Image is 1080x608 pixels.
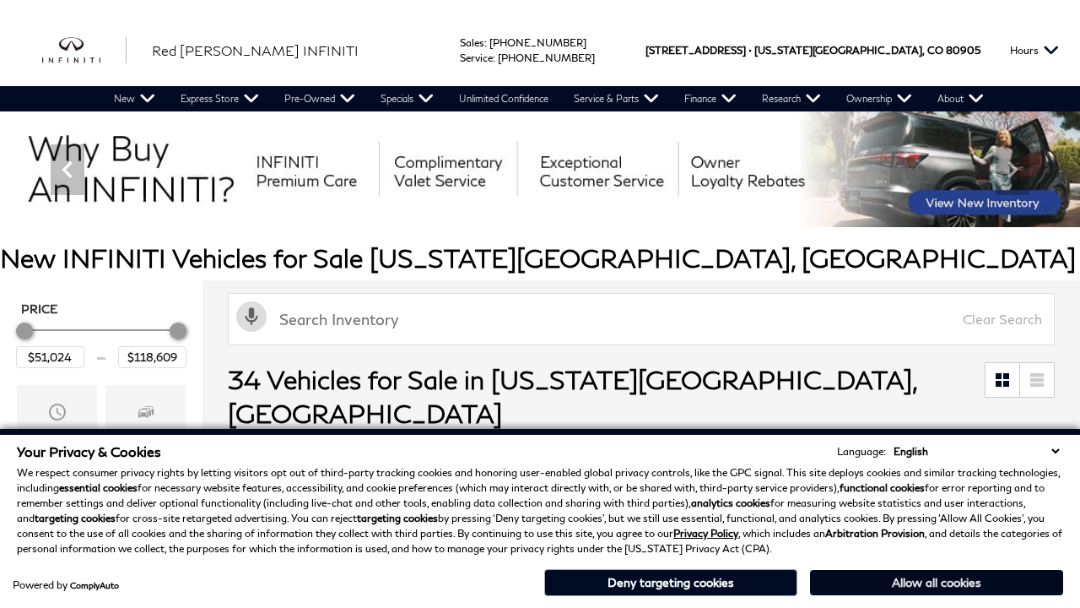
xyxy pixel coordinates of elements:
[47,398,67,432] span: Year
[645,14,752,86] span: [STREET_ADDRESS] •
[498,52,595,64] a: [PHONE_NUMBER]
[35,512,116,524] strong: targeting cookies
[170,323,186,339] div: Maximum Price
[927,14,943,86] span: CO
[17,385,97,463] div: YearYear
[136,398,156,432] span: Make
[840,481,925,494] strong: functional cookies
[460,52,493,64] span: Service
[105,385,186,463] div: MakeMake
[543,196,560,213] span: Go to slide 5
[449,196,466,213] span: Go to slide 1
[368,86,446,111] a: Specials
[16,317,186,368] div: Price
[825,527,925,540] strong: Arbitration Provision
[152,42,359,58] span: Red [PERSON_NAME] INFINITI
[834,86,925,111] a: Ownership
[446,86,561,111] a: Unlimited Confidence
[749,86,834,111] a: Research
[925,86,996,111] a: About
[567,196,584,213] span: Go to slide 6
[946,14,980,86] span: 80905
[152,41,359,61] a: Red [PERSON_NAME] INFINITI
[236,301,267,332] svg: Click to toggle on voice search
[101,86,168,111] a: New
[59,481,138,494] strong: essential cookies
[520,196,537,213] span: Go to slide 4
[496,196,513,213] span: Go to slide 3
[489,36,586,49] a: [PHONE_NUMBER]
[168,86,272,111] a: Express Store
[272,86,368,111] a: Pre-Owned
[996,144,1029,195] div: Next
[472,196,489,213] span: Go to slide 2
[889,443,1063,459] select: Language Select
[493,52,495,64] span: :
[544,569,797,596] button: Deny targeting cookies
[17,443,161,459] span: Your Privacy & Cookies
[691,497,770,509] strong: analytics cookies
[42,37,127,64] a: infiniti
[51,144,84,195] div: Previous
[672,86,749,111] a: Finance
[16,346,84,368] input: Minimum
[13,580,119,590] div: Powered by
[70,580,119,590] a: ComplyAuto
[591,196,607,213] span: Go to slide 7
[561,86,672,111] a: Service & Parts
[837,447,886,457] div: Language:
[16,323,33,339] div: Minimum Price
[228,364,916,428] span: 34 Vehicles for Sale in [US_STATE][GEOGRAPHIC_DATA], [GEOGRAPHIC_DATA]
[754,14,925,86] span: [US_STATE][GEOGRAPHIC_DATA],
[673,527,738,540] a: Privacy Policy
[118,346,186,368] input: Maximum
[1002,14,1067,86] button: Open the hours dropdown
[645,44,980,57] a: [STREET_ADDRESS] • [US_STATE][GEOGRAPHIC_DATA], CO 80905
[42,37,127,64] img: INFINITI
[228,293,1055,345] input: Search Inventory
[357,512,438,524] strong: targeting cookies
[17,465,1063,556] p: We respect consumer privacy rights by letting visitors opt out of third-party tracking cookies an...
[484,36,487,49] span: :
[810,570,1063,595] button: Allow all cookies
[101,86,996,111] nav: Main Navigation
[21,301,181,317] h5: Price
[460,36,484,49] span: Sales
[614,196,631,213] span: Go to slide 8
